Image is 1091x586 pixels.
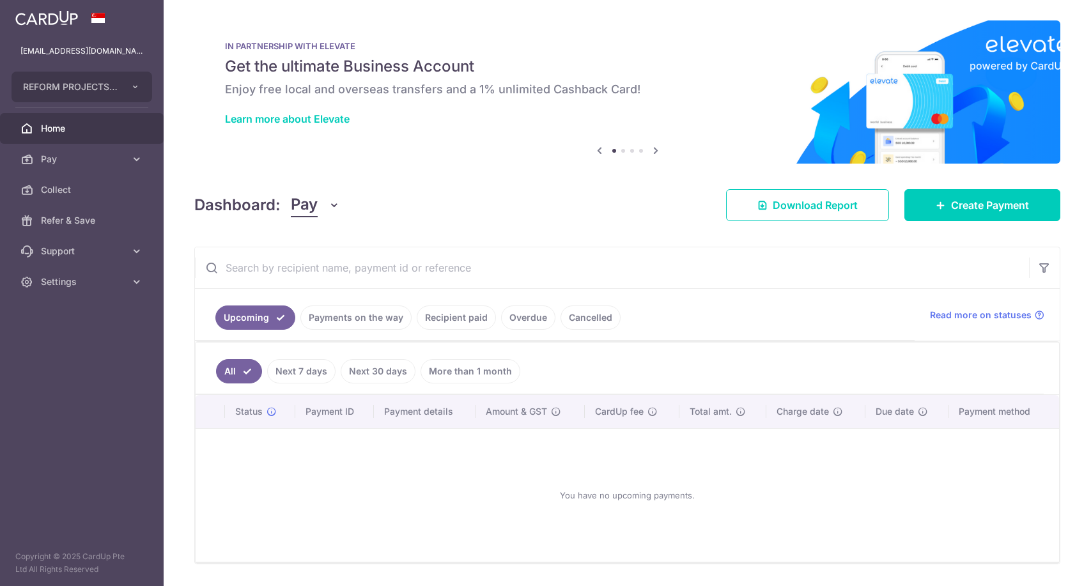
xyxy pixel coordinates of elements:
[486,405,547,418] span: Amount & GST
[216,359,262,383] a: All
[930,309,1032,321] span: Read more on statuses
[561,305,621,330] a: Cancelled
[20,45,143,58] p: [EMAIL_ADDRESS][DOMAIN_NAME]
[374,395,476,428] th: Payment details
[595,405,644,418] span: CardUp fee
[41,122,125,135] span: Home
[690,405,732,418] span: Total amt.
[215,305,295,330] a: Upcoming
[930,309,1044,321] a: Read more on statuses
[904,189,1060,221] a: Create Payment
[777,405,829,418] span: Charge date
[267,359,336,383] a: Next 7 days
[291,193,340,217] button: Pay
[12,72,152,102] button: REFORM PROJECTS PTE. LTD.
[211,439,1044,551] div: You have no upcoming payments.
[421,359,520,383] a: More than 1 month
[235,405,263,418] span: Status
[15,10,78,26] img: CardUp
[295,395,374,428] th: Payment ID
[41,275,125,288] span: Settings
[951,197,1029,213] span: Create Payment
[195,247,1029,288] input: Search by recipient name, payment id or reference
[41,245,125,258] span: Support
[726,189,889,221] a: Download Report
[41,153,125,166] span: Pay
[225,112,350,125] a: Learn more about Elevate
[23,81,118,93] span: REFORM PROJECTS PTE. LTD.
[341,359,415,383] a: Next 30 days
[225,41,1030,51] p: IN PARTNERSHIP WITH ELEVATE
[41,214,125,227] span: Refer & Save
[41,183,125,196] span: Collect
[225,82,1030,97] h6: Enjoy free local and overseas transfers and a 1% unlimited Cashback Card!
[194,20,1060,164] img: Renovation banner
[948,395,1059,428] th: Payment method
[876,405,914,418] span: Due date
[225,56,1030,77] h5: Get the ultimate Business Account
[773,197,858,213] span: Download Report
[501,305,555,330] a: Overdue
[194,194,281,217] h4: Dashboard:
[417,305,496,330] a: Recipient paid
[300,305,412,330] a: Payments on the way
[291,193,318,217] span: Pay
